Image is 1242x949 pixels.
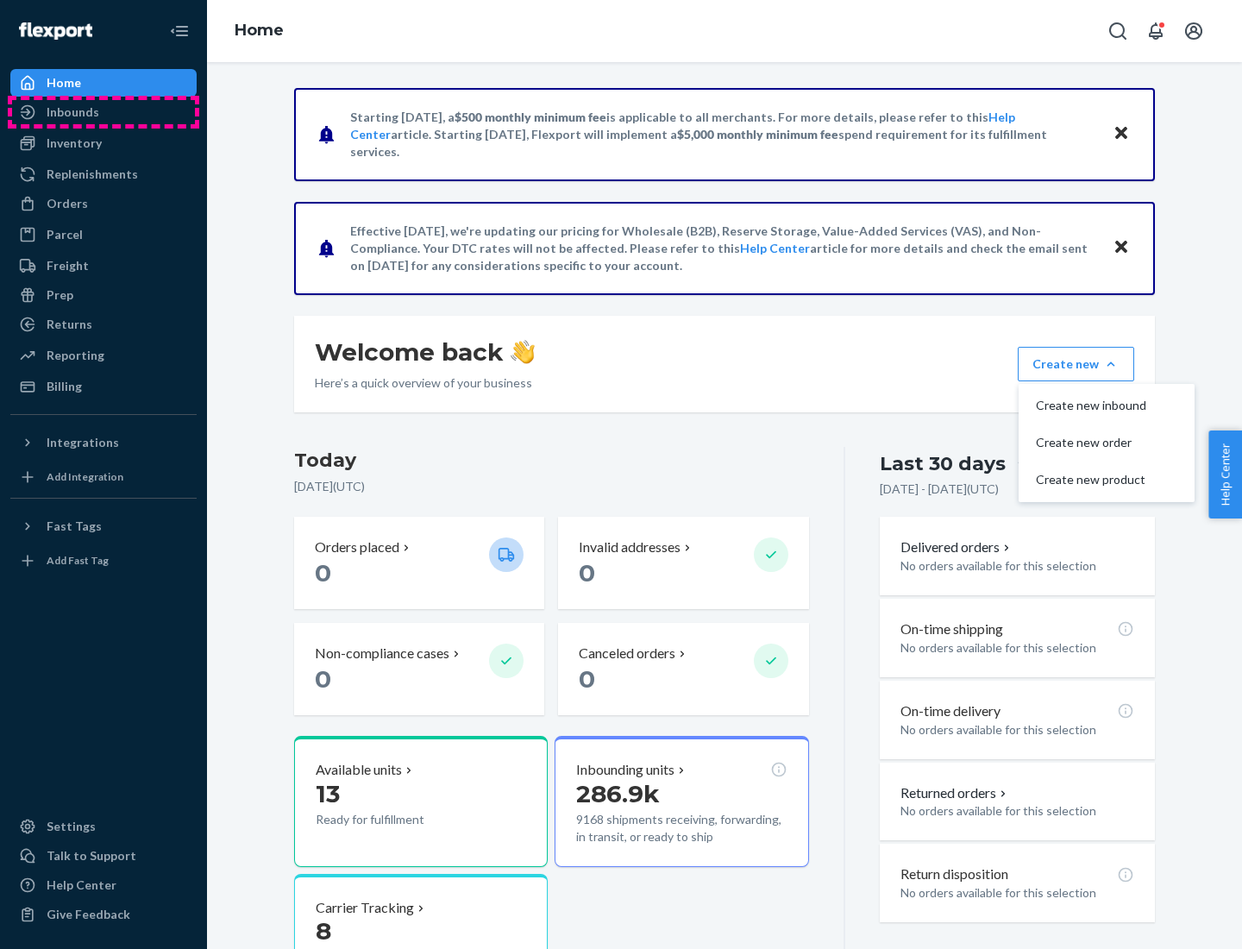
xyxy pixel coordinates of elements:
[555,736,808,867] button: Inbounding units286.9k9168 shipments receiving, forwarding, in transit, or ready to ship
[10,463,197,491] a: Add Integration
[880,481,999,498] p: [DATE] - [DATE] ( UTC )
[10,129,197,157] a: Inventory
[47,553,109,568] div: Add Fast Tag
[315,644,449,663] p: Non-compliance cases
[900,701,1000,721] p: On-time delivery
[350,109,1096,160] p: Starting [DATE], a is applicable to all merchants. For more details, please refer to this article...
[47,195,88,212] div: Orders
[315,664,331,694] span: 0
[880,450,1006,477] div: Last 30 days
[1022,462,1191,499] button: Create new product
[10,429,197,456] button: Integrations
[47,518,102,535] div: Fast Tags
[558,623,808,715] button: Canceled orders 0
[576,779,660,808] span: 286.9k
[47,257,89,274] div: Freight
[579,644,675,663] p: Canceled orders
[10,842,197,870] a: Talk to Support
[10,342,197,369] a: Reporting
[10,69,197,97] a: Home
[1022,424,1191,462] button: Create new order
[316,898,414,918] p: Carrier Tracking
[47,469,123,484] div: Add Integration
[315,558,331,588] span: 0
[315,537,399,557] p: Orders placed
[900,802,1134,820] p: No orders available for this selection
[900,557,1134,575] p: No orders available for this selection
[900,783,1010,803] button: Returned orders
[10,252,197,280] a: Freight
[10,512,197,540] button: Fast Tags
[47,74,81,91] div: Home
[1022,387,1191,424] button: Create new inbound
[455,110,606,124] span: $500 monthly minimum fee
[47,877,116,894] div: Help Center
[900,619,1003,639] p: On-time shipping
[47,818,96,835] div: Settings
[47,316,92,333] div: Returns
[10,98,197,126] a: Inbounds
[294,478,809,495] p: [DATE] ( UTC )
[900,639,1134,657] p: No orders available for this selection
[350,223,1096,274] p: Effective [DATE], we're updating our pricing for Wholesale (B2B), Reserve Storage, Value-Added Se...
[10,311,197,338] a: Returns
[576,811,787,845] p: 9168 shipments receiving, forwarding, in transit, or ready to ship
[1018,347,1134,381] button: Create newCreate new inboundCreate new orderCreate new product
[677,127,838,141] span: $5,000 monthly minimum fee
[316,811,475,828] p: Ready for fulfillment
[10,813,197,840] a: Settings
[1110,122,1132,147] button: Close
[294,736,548,867] button: Available units13Ready for fulfillment
[1208,431,1242,518] button: Help Center
[316,779,340,808] span: 13
[10,547,197,575] a: Add Fast Tag
[579,537,681,557] p: Invalid addresses
[900,537,1013,557] button: Delivered orders
[47,906,130,923] div: Give Feedback
[10,281,197,309] a: Prep
[47,347,104,364] div: Reporting
[900,884,1134,902] p: No orders available for this selection
[576,760,674,780] p: Inbounding units
[579,664,595,694] span: 0
[47,226,83,243] div: Parcel
[10,190,197,217] a: Orders
[740,241,810,255] a: Help Center
[47,286,73,304] div: Prep
[47,847,136,864] div: Talk to Support
[235,21,284,40] a: Home
[19,22,92,40] img: Flexport logo
[47,378,82,395] div: Billing
[47,434,119,451] div: Integrations
[10,871,197,899] a: Help Center
[10,373,197,400] a: Billing
[1101,14,1135,48] button: Open Search Box
[315,336,535,368] h1: Welcome back
[900,721,1134,738] p: No orders available for this selection
[221,6,298,56] ol: breadcrumbs
[558,517,808,609] button: Invalid addresses 0
[1176,14,1211,48] button: Open account menu
[316,916,331,946] span: 8
[1036,474,1146,486] span: Create new product
[47,166,138,183] div: Replenishments
[10,160,197,188] a: Replenishments
[10,901,197,928] button: Give Feedback
[294,623,544,715] button: Non-compliance cases 0
[162,14,197,48] button: Close Navigation
[315,374,535,392] p: Here’s a quick overview of your business
[294,517,544,609] button: Orders placed 0
[294,447,809,474] h3: Today
[316,760,402,780] p: Available units
[1110,236,1132,261] button: Close
[1138,14,1173,48] button: Open notifications
[1036,437,1146,449] span: Create new order
[1036,399,1146,412] span: Create new inbound
[47,104,99,121] div: Inbounds
[511,340,535,364] img: hand-wave emoji
[900,864,1008,884] p: Return disposition
[10,221,197,248] a: Parcel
